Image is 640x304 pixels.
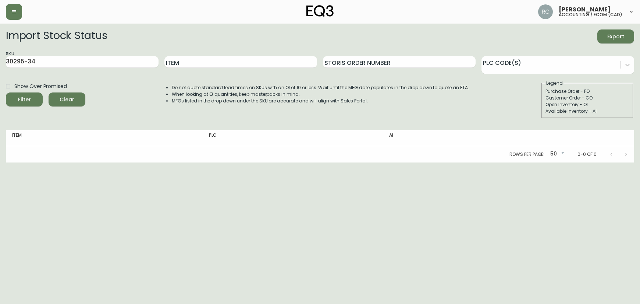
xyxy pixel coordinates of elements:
li: Do not quote standard lead times on SKUs with an OI of 10 or less. Wait until the MFG date popula... [172,84,469,91]
h2: Import Stock Status [6,29,107,43]
span: Show Over Promised [14,83,67,90]
th: PLC [203,130,383,146]
span: Clear [54,95,79,104]
img: logo [306,5,334,17]
div: Open Inventory - OI [545,101,629,108]
li: MFGs listed in the drop down under the SKU are accurate and will align with Sales Portal. [172,98,469,104]
li: When looking at OI quantities, keep masterpacks in mind. [172,91,469,98]
span: Export [603,32,628,41]
th: Item [6,130,203,146]
th: AI [383,130,527,146]
div: Purchase Order - PO [545,88,629,95]
h5: accounting / ecom (cad) [559,13,622,17]
button: Export [597,29,634,43]
p: Rows per page: [509,151,544,158]
div: Customer Order - CO [545,95,629,101]
button: Filter [6,92,43,106]
div: Available Inventory - AI [545,108,629,115]
div: 50 [547,148,566,160]
p: 0-0 of 0 [577,151,597,158]
div: Filter [18,95,31,104]
legend: Legend [545,80,563,87]
button: Clear [49,92,85,106]
span: [PERSON_NAME] [559,7,611,13]
img: f4ba4e02bd060be8f1386e3ca455bd0e [538,4,553,19]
